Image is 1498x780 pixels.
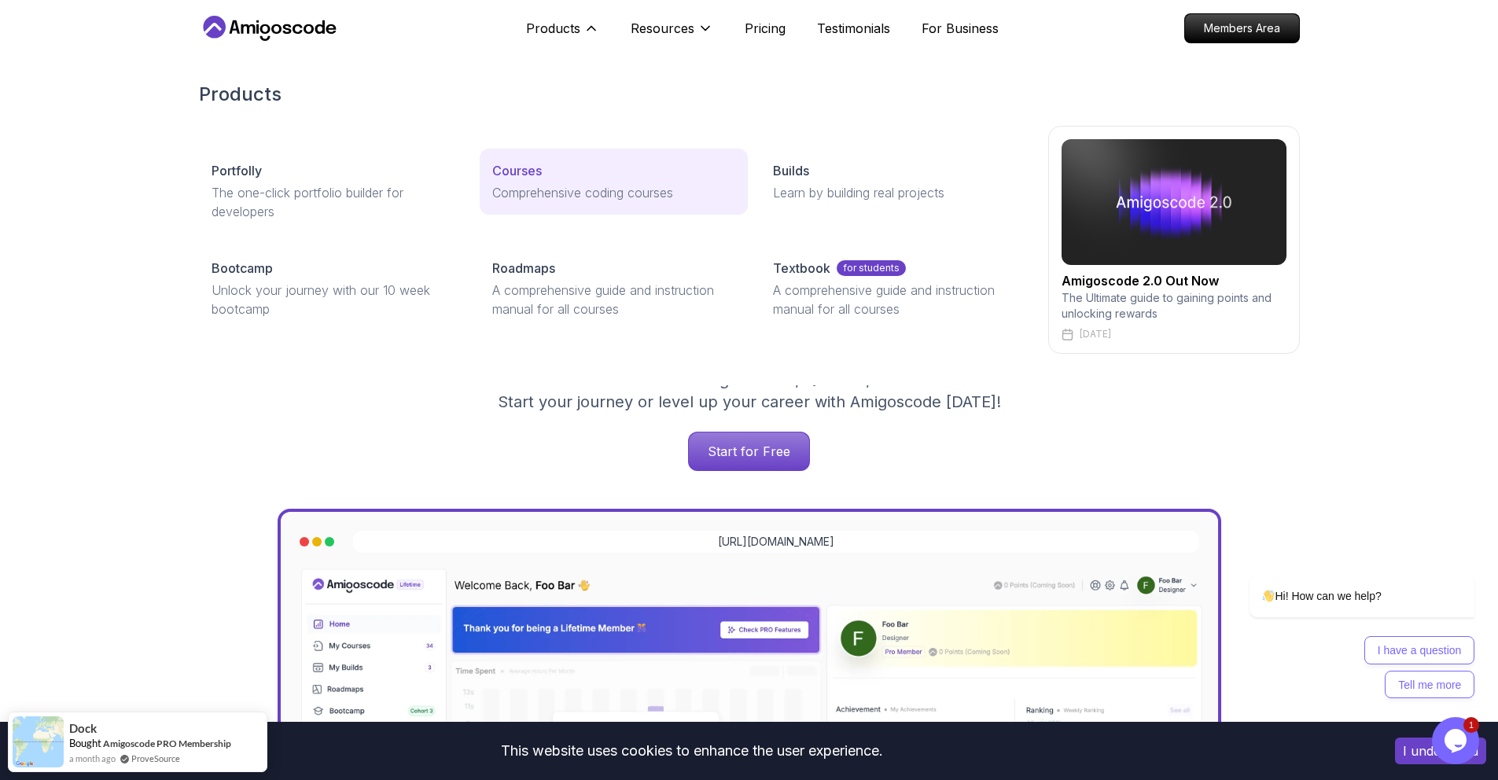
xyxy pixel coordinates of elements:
a: Testimonials [817,19,890,38]
p: Products [526,19,580,38]
p: The Ultimate guide to gaining points and unlocking rewards [1062,290,1286,322]
a: BuildsLearn by building real projects [760,149,1029,215]
a: Pricing [745,19,786,38]
button: Accept cookies [1395,738,1486,764]
button: Resources [631,19,713,50]
div: This website uses cookies to enhance the user experience. [12,734,1371,768]
p: Members Area [1185,14,1299,42]
a: [URL][DOMAIN_NAME] [718,534,834,550]
p: Comprehensive coding courses [492,183,735,202]
a: Start for Free [688,432,810,471]
p: Builds [773,161,809,180]
a: PortfollyThe one-click portfolio builder for developers [199,149,467,234]
p: A comprehensive guide and instruction manual for all courses [773,281,1016,318]
span: Bought [69,737,101,749]
p: Start for Free [689,432,809,470]
button: Products [526,19,599,50]
p: The one-click portfolio builder for developers [212,183,455,221]
p: Portfolly [212,161,262,180]
h2: Products [199,82,1300,107]
p: Get unlimited access to coding , , and . Start your journey or level up your career with Amigosco... [485,369,1014,413]
p: Textbook [773,259,830,278]
span: a month ago [69,752,116,765]
a: BootcampUnlock your journey with our 10 week bootcamp [199,246,467,331]
a: Textbookfor studentsA comprehensive guide and instruction manual for all courses [760,246,1029,331]
p: Learn by building real projects [773,183,1016,202]
p: for students [837,260,906,276]
a: Amigoscode PRO Membership [103,738,231,749]
p: Resources [631,19,694,38]
p: [DATE] [1080,328,1111,340]
p: Unlock your journey with our 10 week bootcamp [212,281,455,318]
p: A comprehensive guide and instruction manual for all courses [492,281,735,318]
img: amigoscode 2.0 [1062,139,1286,265]
a: amigoscode 2.0Amigoscode 2.0 Out NowThe Ultimate guide to gaining points and unlocking rewards[DATE] [1048,126,1300,354]
iframe: chat widget [1432,717,1482,764]
p: Bootcamp [212,259,273,278]
a: CoursesComprehensive coding courses [480,149,748,215]
a: Members Area [1184,13,1300,43]
img: provesource social proof notification image [13,716,64,767]
h2: Amigoscode 2.0 Out Now [1062,271,1286,290]
a: ProveSource [131,752,180,765]
span: Dock [69,722,97,735]
a: For Business [922,19,999,38]
p: Courses [492,161,542,180]
a: RoadmapsA comprehensive guide and instruction manual for all courses [480,246,748,331]
p: Roadmaps [492,259,555,278]
iframe: chat widget [1199,432,1482,709]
